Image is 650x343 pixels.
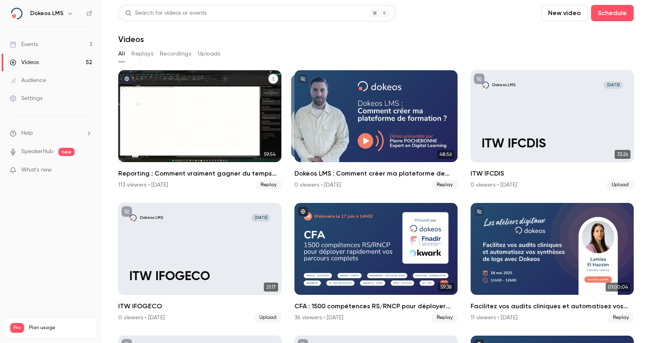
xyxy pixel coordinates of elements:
a: ITW IFCDISDokeos LMS[DATE]ITW IFCDIS33:26ITW IFCDIS0 viewers • [DATE]Upload [471,70,634,190]
button: Recordings [160,47,191,60]
span: Replay [432,180,458,190]
span: 48:56 [437,150,454,159]
button: New video [541,5,588,21]
div: Settings [10,94,42,102]
li: ITW IFOGECO [118,203,281,323]
p: Dokeos LMS [140,215,163,220]
div: 0 viewers • [DATE] [471,181,517,189]
span: 59:54 [261,150,278,159]
li: CFA : 1500 compétences RS/RNCP pour déployer rapidement vos parcours complets [294,203,458,323]
button: unpublished [298,73,308,84]
h2: Reporting : Comment vraiment gagner du temps sur votre LMS ? [118,169,281,178]
span: Replay [256,180,281,190]
span: 01:00:04 [606,283,630,292]
span: 33:26 [615,150,630,159]
li: Dokeos LMS : Comment créer ma plateforme de formation ? [294,70,458,190]
h6: Dokeos LMS [30,9,64,18]
li: Facilitez vos audits cliniques et automatisez vos synthèses de logs avec Dokeos [471,203,634,323]
h2: ITW IFOGECO [118,301,281,311]
span: Plan usage [29,325,92,331]
span: 21:17 [264,283,278,292]
span: Upload [254,313,281,323]
div: Audience [10,76,46,85]
button: published [298,206,308,217]
button: Replays [131,47,153,60]
button: unpublished [474,206,484,217]
div: Videos [10,58,39,67]
img: ITW IFCDIS [482,81,490,89]
a: SpeakerHub [21,147,53,156]
h2: ITW IFCDIS [471,169,634,178]
a: 59:38CFA : 1500 compétences RS/RNCP pour déployer rapidement vos parcours complets36 viewers • [D... [294,203,458,323]
div: 36 viewers • [DATE] [294,314,343,322]
div: 11 viewers • [DATE] [471,314,517,322]
span: Pro [10,323,24,333]
section: Videos [118,5,634,338]
p: ITW IFCDIS [482,137,623,151]
p: ITW IFOGECO [129,269,271,284]
button: unpublished [122,206,132,217]
span: [DATE] [604,81,623,89]
a: ITW IFOGECODokeos LMS[DATE]ITW IFOGECO21:17ITW IFOGECO0 viewers • [DATE]Upload [118,203,281,323]
a: 01:00:04Facilitez vos audits cliniques et automatisez vos synthèses de logs avec Dokeos11 viewers... [471,203,634,323]
span: [DATE] [251,214,270,222]
img: ITW IFOGECO [129,214,137,222]
h1: Videos [118,34,144,44]
div: 0 viewers • [DATE] [294,181,341,189]
div: Events [10,40,38,49]
button: unpublished [474,73,484,84]
div: 113 viewers • [DATE] [118,181,168,189]
h2: Dokeos LMS : Comment créer ma plateforme de formation ? [294,169,458,178]
span: Help [21,129,33,138]
span: Upload [607,180,634,190]
button: Uploads [198,47,221,60]
h2: CFA : 1500 compétences RS/RNCP pour déployer rapidement vos parcours complets [294,301,458,311]
span: Replay [432,313,458,323]
a: 59:54Reporting : Comment vraiment gagner du temps sur votre LMS ?113 viewers • [DATE]Replay [118,70,281,190]
span: new [58,148,75,156]
li: Reporting : Comment vraiment gagner du temps sur votre LMS ? [118,70,281,190]
button: All [118,47,125,60]
img: Dokeos LMS [10,7,23,20]
div: 0 viewers • [DATE] [118,314,165,322]
span: 59:38 [438,283,454,292]
li: ITW IFCDIS [471,70,634,190]
a: 48:5648:56Dokeos LMS : Comment créer ma plateforme de formation ?0 viewers • [DATE]Replay [294,70,458,190]
div: Search for videos or events [125,9,207,18]
button: Schedule [591,5,634,21]
button: published [122,73,132,84]
p: Dokeos LMS [492,82,515,88]
span: Replay [608,313,634,323]
li: help-dropdown-opener [10,129,92,138]
h2: Facilitez vos audits cliniques et automatisez vos synthèses de logs avec Dokeos [471,301,634,311]
span: What's new [21,166,52,174]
